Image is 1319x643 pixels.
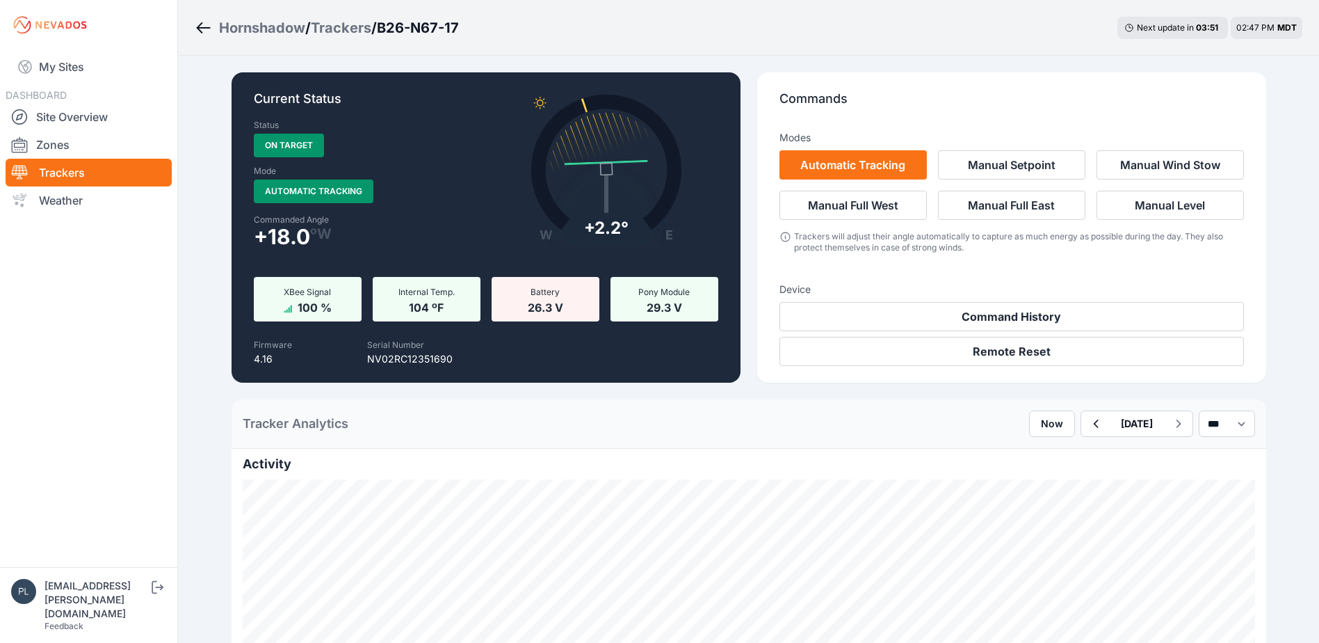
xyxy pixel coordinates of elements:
[779,89,1244,120] p: Commands
[6,131,172,159] a: Zones
[254,120,279,131] label: Status
[311,18,371,38] a: Trackers
[647,298,682,315] span: 29.3 V
[254,89,718,120] p: Current Status
[254,352,292,366] p: 4.16
[310,228,332,239] span: º W
[1196,22,1221,33] div: 03 : 51
[243,454,1255,474] h2: Activity
[779,302,1244,331] button: Command History
[371,18,377,38] span: /
[779,150,927,180] button: Automatic Tracking
[779,191,927,220] button: Manual Full West
[938,150,1085,180] button: Manual Setpoint
[779,337,1244,366] button: Remote Reset
[254,134,324,157] span: On Target
[1236,22,1275,33] span: 02:47 PM
[11,14,89,36] img: Nevados
[367,352,453,366] p: NV02RC12351690
[195,10,459,46] nav: Breadcrumb
[6,103,172,131] a: Site Overview
[44,579,149,621] div: [EMAIL_ADDRESS][PERSON_NAME][DOMAIN_NAME]
[779,283,1244,296] h3: Device
[44,621,83,631] a: Feedback
[6,186,172,214] a: Weather
[409,298,444,315] span: 104 ºF
[219,18,305,38] a: Hornshadow
[1137,22,1194,33] span: Next update in
[254,340,292,350] label: Firmware
[6,159,172,186] a: Trackers
[779,131,811,145] h3: Modes
[1029,411,1075,437] button: Now
[305,18,311,38] span: /
[6,89,67,101] span: DASHBOARD
[1097,150,1244,180] button: Manual Wind Stow
[938,191,1085,220] button: Manual Full East
[243,414,348,434] h2: Tracker Analytics
[528,298,563,315] span: 26.3 V
[794,231,1243,253] div: Trackers will adjust their angle automatically to capture as much energy as possible during the d...
[398,287,455,297] span: Internal Temp.
[254,214,478,225] label: Commanded Angle
[254,166,276,177] label: Mode
[284,287,331,297] span: XBee Signal
[6,50,172,84] a: My Sites
[254,180,373,203] span: Automatic Tracking
[531,287,560,297] span: Battery
[584,217,629,239] div: + 2.2°
[367,340,424,350] label: Serial Number
[254,228,310,245] span: + 18.0
[638,287,690,297] span: Pony Module
[1110,411,1164,436] button: [DATE]
[377,18,459,38] h3: B26-N67-17
[298,298,332,315] span: 100 %
[1277,22,1297,33] span: MDT
[1097,191,1244,220] button: Manual Level
[11,579,36,604] img: plsmith@sundt.com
